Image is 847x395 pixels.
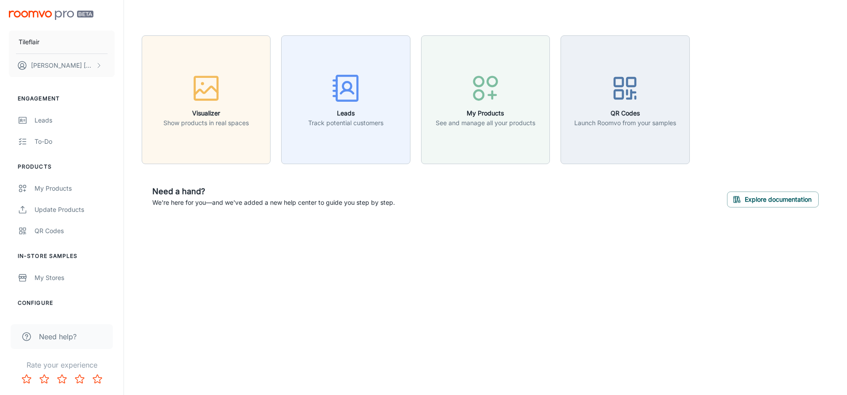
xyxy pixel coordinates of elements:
button: My ProductsSee and manage all your products [421,35,550,164]
button: VisualizerShow products in real spaces [142,35,271,164]
p: [PERSON_NAME] [PERSON_NAME] [31,61,93,70]
button: LeadsTrack potential customers [281,35,410,164]
a: My ProductsSee and manage all your products [421,95,550,104]
h6: Need a hand? [152,185,395,198]
div: Leads [35,115,115,125]
h6: QR Codes [574,108,676,118]
div: To-do [35,137,115,146]
p: Launch Roomvo from your samples [574,118,676,128]
a: Explore documentation [727,195,819,203]
p: Track potential customers [308,118,383,128]
button: Tileflair [9,31,115,54]
div: My Products [35,184,115,193]
h6: Leads [308,108,383,118]
div: QR Codes [35,226,115,236]
p: Show products in real spaces [163,118,249,128]
a: LeadsTrack potential customers [281,95,410,104]
p: Tileflair [19,37,39,47]
p: See and manage all your products [436,118,535,128]
button: [PERSON_NAME] [PERSON_NAME] [9,54,115,77]
button: Explore documentation [727,192,819,207]
a: QR CodesLaunch Roomvo from your samples [561,95,689,104]
div: Update Products [35,205,115,215]
img: Roomvo PRO Beta [9,11,93,20]
h6: Visualizer [163,108,249,118]
h6: My Products [436,108,535,118]
button: QR CodesLaunch Roomvo from your samples [561,35,689,164]
p: We're here for you—and we've added a new help center to guide you step by step. [152,198,395,207]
